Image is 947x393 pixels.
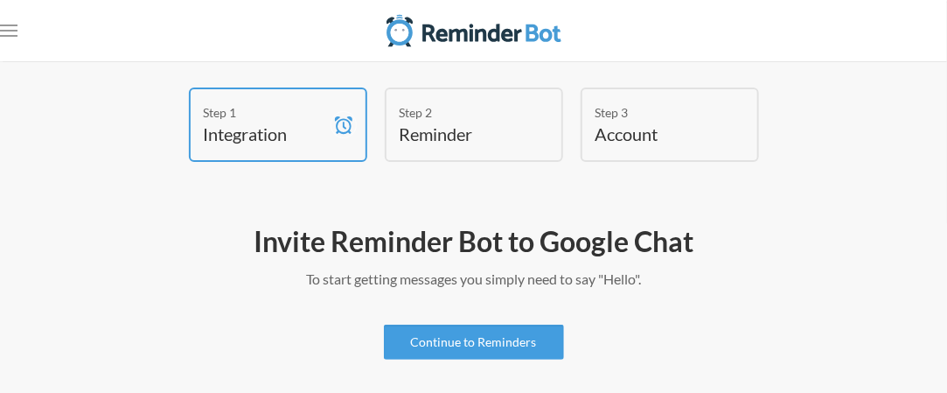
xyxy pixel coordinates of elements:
div: Step 2 [400,103,522,122]
h4: Account [595,122,718,146]
div: Step 1 [204,103,326,122]
h4: Integration [204,122,326,146]
div: Step 3 [595,103,718,122]
img: Reminder Bot [386,13,561,48]
h2: Invite Reminder Bot to Google Chat [52,223,895,260]
h4: Reminder [400,122,522,146]
p: To start getting messages you simply need to say "Hello". [52,269,895,290]
a: Continue to Reminders [384,325,564,360]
